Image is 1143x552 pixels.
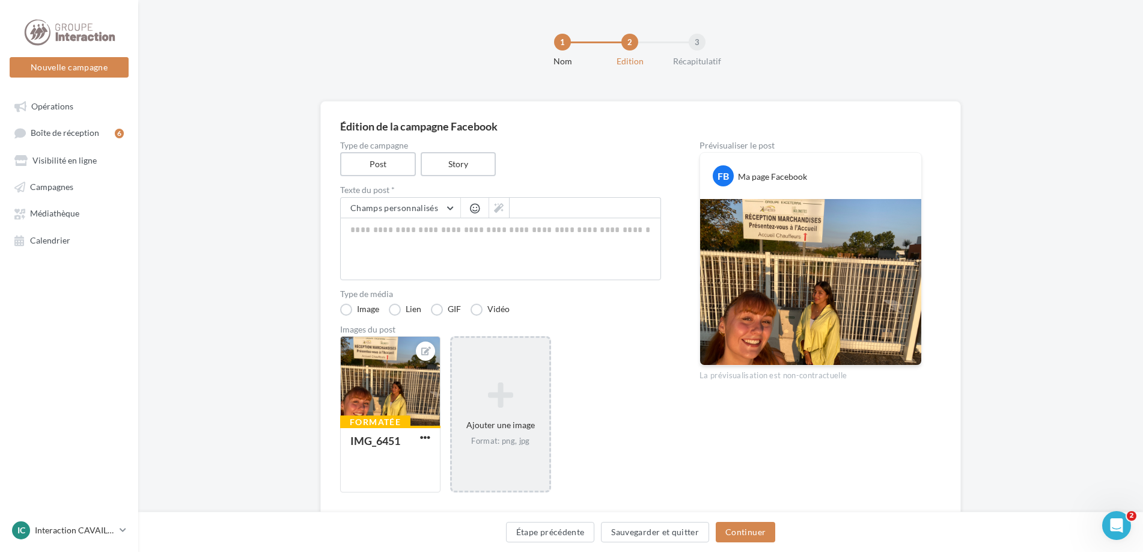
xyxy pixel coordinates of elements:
[32,155,97,165] span: Visibilité en ligne
[30,235,70,245] span: Calendrier
[621,34,638,51] div: 2
[591,55,668,67] div: Edition
[471,304,510,316] label: Vidéo
[17,524,25,536] span: IC
[115,129,124,138] div: 6
[350,203,438,213] span: Champs personnalisés
[31,101,73,111] span: Opérations
[1102,511,1131,540] iframe: Intercom live chat
[35,524,115,536] p: Interaction CAVAILLON
[700,366,922,381] div: La prévisualisation est non-contractuelle
[389,304,421,316] label: Lien
[7,202,131,224] a: Médiathèque
[7,95,131,117] a: Opérations
[340,152,416,176] label: Post
[659,55,736,67] div: Récapitulatif
[10,519,129,542] a: IC Interaction CAVAILLON
[700,141,922,150] div: Prévisualiser le post
[431,304,461,316] label: GIF
[340,325,661,334] div: Images du post
[601,522,709,542] button: Sauvegarder et quitter
[506,522,595,542] button: Étape précédente
[713,165,734,186] div: FB
[421,152,496,176] label: Story
[340,186,661,194] label: Texte du post *
[7,121,131,144] a: Boîte de réception6
[350,434,400,447] div: IMG_6451
[31,128,99,138] span: Boîte de réception
[30,182,73,192] span: Campagnes
[7,149,131,171] a: Visibilité en ligne
[7,229,131,251] a: Calendrier
[554,34,571,51] div: 1
[340,141,661,150] label: Type de campagne
[340,416,410,429] div: Formatée
[689,34,706,51] div: 3
[341,198,460,218] button: Champs personnalisés
[340,290,661,298] label: Type de média
[340,121,941,132] div: Édition de la campagne Facebook
[7,176,131,197] a: Campagnes
[524,55,601,67] div: Nom
[716,522,775,542] button: Continuer
[1127,511,1136,521] span: 2
[340,304,379,316] label: Image
[738,171,807,183] div: Ma page Facebook
[10,57,129,78] button: Nouvelle campagne
[30,209,79,219] span: Médiathèque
